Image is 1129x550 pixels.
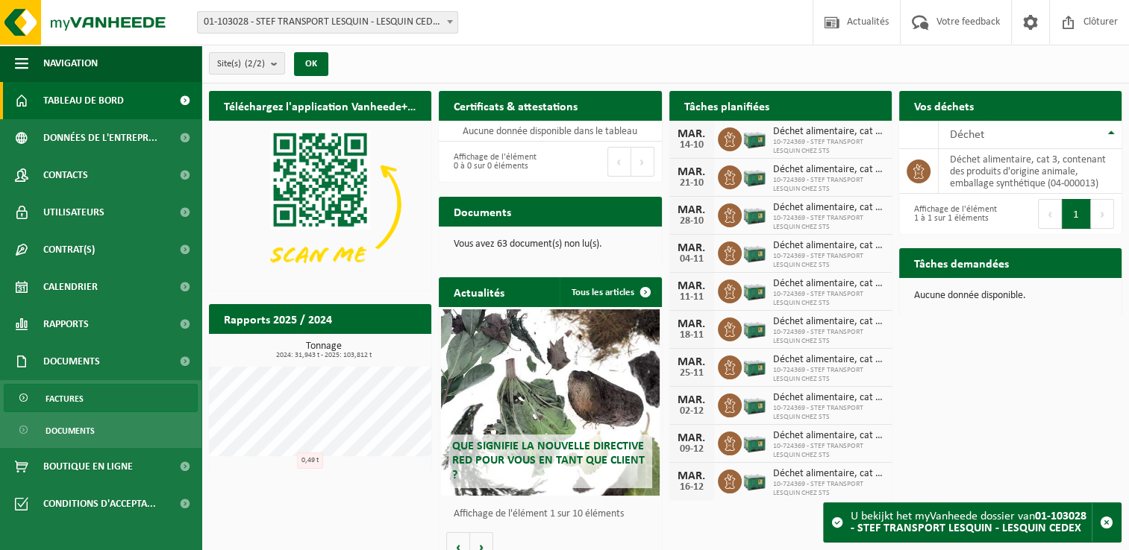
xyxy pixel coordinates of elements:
[773,214,884,232] span: 10-724369 - STEF TRANSPORT LESQUIN CHEZ STS
[773,468,884,480] span: Déchet alimentaire, cat 3, contenant des produits d'origine animale, emballage s...
[439,91,592,120] h2: Certificats & attestations
[773,328,884,346] span: 10-724369 - STEF TRANSPORT LESQUIN CHEZ STS
[677,368,707,379] div: 25-11
[742,315,767,341] img: PB-LB-0680-HPE-GN-01
[677,178,707,189] div: 21-10
[43,119,157,157] span: Données de l'entrepr...
[742,391,767,417] img: PB-LB-0680-HPE-GN-01
[439,277,519,306] h2: Actualités
[950,129,984,141] span: Déchet
[245,59,265,69] count: (2/2)
[677,444,707,455] div: 09-12
[1038,199,1062,229] button: Previous
[914,291,1107,301] p: Aucune donnée disponible.
[742,277,767,303] img: PB-LB-0680-HPE-GN-01
[677,166,707,178] div: MAR.
[198,12,457,33] span: 01-103028 - STEF TRANSPORT LESQUIN - LESQUIN CEDEX
[773,252,884,270] span: 10-724369 - STEF TRANSPORT LESQUIN CHEZ STS
[46,417,95,445] span: Documents
[939,149,1122,194] td: déchet alimentaire, cat 3, contenant des produits d'origine animale, emballage synthétique (04-00...
[677,470,707,482] div: MAR.
[677,432,707,444] div: MAR.
[677,356,707,368] div: MAR.
[452,440,645,481] span: Que signifie la nouvelle directive RED pour vous en tant que client ?
[742,163,767,189] img: PB-LB-0680-HPE-GN-01
[773,278,884,290] span: Déchet alimentaire, cat 3, contenant des produits d'origine animale, emballage s...
[43,343,100,380] span: Documents
[773,290,884,308] span: 10-724369 - STEF TRANSPORT LESQUIN CHEZ STS
[677,406,707,417] div: 02-12
[43,306,89,343] span: Rapports
[4,416,198,444] a: Documents
[454,509,654,519] p: Affichage de l'élément 1 sur 10 éléments
[1062,199,1091,229] button: 1
[773,366,884,384] span: 10-724369 - STEF TRANSPORT LESQUIN CHEZ STS
[439,197,526,226] h2: Documents
[631,147,654,177] button: Next
[773,354,884,366] span: Déchet alimentaire, cat 3, contenant des produits d'origine animale, emballage s...
[43,194,104,231] span: Utilisateurs
[4,384,198,412] a: Factures
[209,52,285,75] button: Site(s)(2/2)
[209,121,431,288] img: Download de VHEPlus App
[773,126,884,138] span: Déchet alimentaire, cat 3, contenant des produits d'origine animale, emballage s...
[677,318,707,330] div: MAR.
[773,316,884,328] span: Déchet alimentaire, cat 3, contenant des produits d'origine animale, emballage s...
[677,140,707,151] div: 14-10
[677,216,707,227] div: 28-10
[677,280,707,292] div: MAR.
[43,231,95,268] span: Contrat(s)
[773,392,884,404] span: Déchet alimentaire, cat 3, contenant des produits d'origine animale, emballage s...
[607,147,631,177] button: Previous
[209,91,431,120] h2: Téléchargez l'application Vanheede+ maintenant!
[677,292,707,303] div: 11-11
[773,202,884,214] span: Déchet alimentaire, cat 3, contenant des produits d'origine animale, emballage s...
[899,248,1024,277] h2: Tâches demandées
[773,240,884,252] span: Déchet alimentaire, cat 3, contenant des produits d'origine animale, emballage s...
[742,239,767,265] img: PB-LB-0680-HPE-GN-01
[677,204,707,216] div: MAR.
[677,254,707,265] div: 04-11
[773,138,884,156] span: 10-724369 - STEF TRANSPORT LESQUIN CHEZ STS
[43,485,156,522] span: Conditions d'accepta...
[301,333,430,363] a: Consulter les rapports
[46,385,84,413] span: Factures
[851,511,1086,534] strong: 01-103028 - STEF TRANSPORT LESQUIN - LESQUIN CEDEX
[773,404,884,422] span: 10-724369 - STEF TRANSPORT LESQUIN CHEZ STS
[773,430,884,442] span: Déchet alimentaire, cat 3, contenant des produits d'origine animale, emballage s...
[677,394,707,406] div: MAR.
[43,448,133,485] span: Boutique en ligne
[773,164,884,176] span: Déchet alimentaire, cat 3, contenant des produits d'origine animale, emballage s...
[851,503,1092,542] div: U bekijkt het myVanheede dossier van
[441,309,659,496] a: Que signifie la nouvelle directive RED pour vous en tant que client ?
[677,330,707,341] div: 18-11
[209,304,347,333] h2: Rapports 2025 / 2024
[1091,199,1114,229] button: Next
[907,197,1003,230] div: Affichage de l'élément 1 à 1 sur 1 éléments
[43,82,124,119] span: Tableau de bord
[773,442,884,460] span: 10-724369 - STEF TRANSPORT LESQUIN CHEZ STS
[677,482,707,493] div: 16-12
[742,353,767,379] img: PB-LB-0680-HPE-GN-01
[43,268,98,306] span: Calendrier
[560,277,660,307] a: Tous les articles
[669,91,784,120] h2: Tâches planifiées
[43,157,88,194] span: Contacts
[197,11,458,34] span: 01-103028 - STEF TRANSPORT LESQUIN - LESQUIN CEDEX
[742,201,767,227] img: PB-LB-0680-HPE-GN-01
[217,53,265,75] span: Site(s)
[294,52,328,76] button: OK
[677,242,707,254] div: MAR.
[742,429,767,455] img: PB-LB-0680-HPE-GN-01
[216,352,431,359] span: 2024: 31,943 t - 2025: 103,812 t
[742,467,767,493] img: PB-LB-0680-HPE-GN-01
[43,45,98,82] span: Navigation
[216,341,431,359] h3: Tonnage
[446,145,542,178] div: Affichage de l'élément 0 à 0 sur 0 éléments
[899,91,989,120] h2: Vos déchets
[742,125,767,151] img: PB-LB-0680-HPE-GN-01
[439,121,661,142] td: Aucune donnée disponible dans le tableau
[454,239,646,250] p: Vous avez 63 document(s) non lu(s).
[297,452,323,469] div: 0,49 t
[773,176,884,194] span: 10-724369 - STEF TRANSPORT LESQUIN CHEZ STS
